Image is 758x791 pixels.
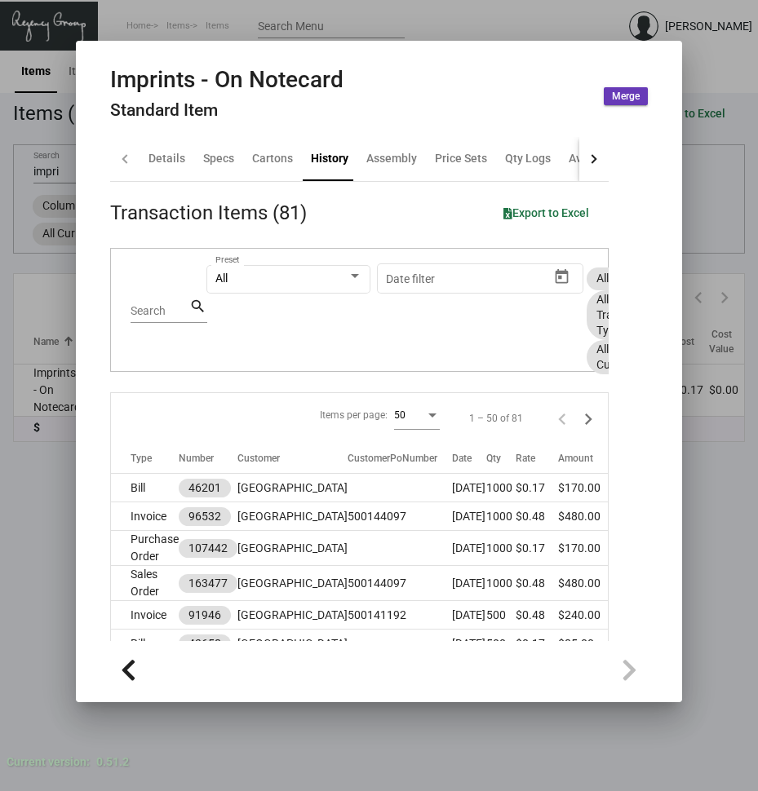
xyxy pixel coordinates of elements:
[486,451,501,466] div: Qty
[486,566,516,601] td: 1000
[452,531,486,566] td: [DATE]
[394,409,406,421] span: 50
[110,198,307,228] div: Transaction Items (81)
[452,451,486,466] div: Date
[516,502,558,531] td: $0.48
[237,451,348,466] div: Customer
[435,150,487,167] div: Price Sets
[452,630,486,658] td: [DATE]
[7,753,90,771] div: Current version:
[558,474,608,502] td: $170.00
[96,753,129,771] div: 0.51.2
[237,630,348,658] td: [GEOGRAPHIC_DATA]
[237,474,348,502] td: [GEOGRAPHIC_DATA]
[110,100,344,121] h4: Standard Item
[237,451,280,466] div: Customer
[110,66,344,94] h2: Imprints - On Notecard
[587,340,699,374] mat-chip: All Customers
[469,411,523,426] div: 1 – 50 of 81
[549,405,575,431] button: Previous page
[558,502,608,531] td: $480.00
[215,272,228,285] span: All
[366,150,417,167] div: Assembly
[558,531,608,566] td: $170.00
[575,405,601,431] button: Next page
[237,566,348,601] td: [GEOGRAPHIC_DATA]
[608,566,679,601] td: $2,168.68113
[486,630,516,658] td: 500
[505,150,551,167] div: Qty Logs
[608,444,679,473] div: Total Amount
[516,451,535,466] div: Rate
[111,474,179,502] td: Bill
[608,444,664,473] div: Total Amount
[516,566,558,601] td: $0.48
[450,272,529,285] input: End date
[348,566,452,601] td: 500144097
[179,451,237,466] div: Number
[516,630,558,658] td: $0.17
[237,601,348,630] td: [GEOGRAPHIC_DATA]
[111,601,179,630] td: Invoice
[320,408,388,422] div: Items per page:
[612,90,640,104] span: Merge
[179,451,214,466] div: Number
[516,601,558,630] td: $0.48
[311,150,348,167] div: History
[179,507,231,526] mat-chip: 96532
[189,297,206,316] mat-icon: search
[452,474,486,502] td: [DATE]
[608,601,679,630] td: $560.53205
[516,531,558,566] td: $0.17
[148,150,185,167] div: Details
[452,601,486,630] td: [DATE]
[516,474,558,502] td: $0.17
[569,150,689,167] div: Average Cost Summary
[558,451,593,466] div: Amount
[394,409,440,422] mat-select: Items per page:
[111,531,179,566] td: Purchase Order
[558,451,608,466] div: Amount
[558,630,608,658] td: $85.00
[608,502,679,531] td: $2,168.68113
[486,601,516,630] td: 500
[608,474,679,502] td: $340.00
[348,451,452,466] div: CustomerPoNumber
[237,531,348,566] td: [GEOGRAPHIC_DATA]
[549,263,575,289] button: Open calendar
[111,566,179,601] td: Sales Order
[558,566,608,601] td: $480.00
[587,290,699,340] mat-chip: All Transaction Types
[608,531,679,566] td: $340.00
[608,630,679,658] td: $85.00
[131,451,179,466] div: Type
[179,574,237,593] mat-chip: 163477
[490,198,602,228] button: Export to Excel
[348,451,437,466] div: CustomerPoNumber
[131,451,152,466] div: Type
[386,272,437,285] input: Start date
[111,630,179,658] td: Bill
[452,566,486,601] td: [DATE]
[237,502,348,531] td: [GEOGRAPHIC_DATA]
[179,606,231,625] mat-chip: 91946
[179,634,231,653] mat-chip: 43658
[348,502,452,531] td: 500144097
[203,150,234,167] div: Specs
[452,451,472,466] div: Date
[486,502,516,531] td: 1000
[111,502,179,531] td: Invoice
[252,150,293,167] div: Cartons
[179,479,231,497] mat-chip: 46201
[486,474,516,502] td: 1000
[516,451,558,466] div: Rate
[503,206,589,219] span: Export to Excel
[486,451,516,466] div: Qty
[587,267,698,290] mat-chip: All Statuses
[348,601,452,630] td: 500141192
[452,502,486,531] td: [DATE]
[604,87,648,105] button: Merge
[179,539,237,558] mat-chip: 107442
[486,531,516,566] td: 1000
[558,601,608,630] td: $240.00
